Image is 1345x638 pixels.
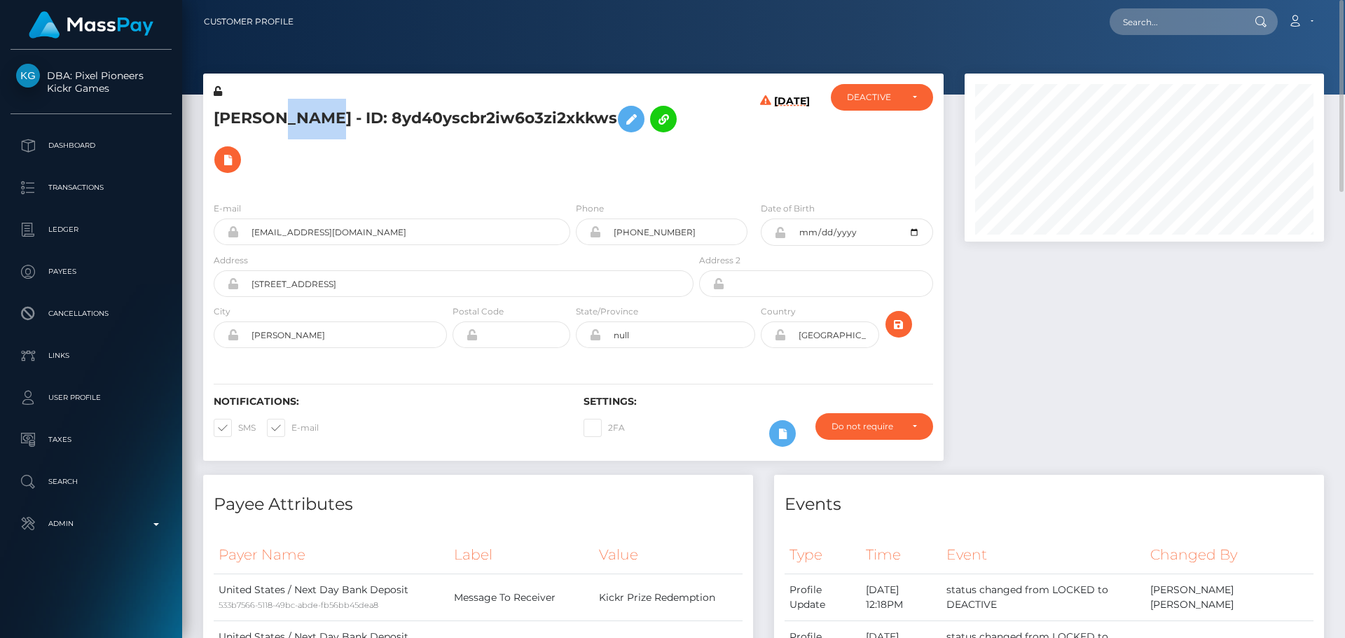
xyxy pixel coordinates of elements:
[16,261,166,282] p: Payees
[861,536,941,574] th: Time
[941,536,1145,574] th: Event
[449,536,593,574] th: Label
[11,296,172,331] a: Cancellations
[11,422,172,457] a: Taxes
[11,464,172,499] a: Search
[815,413,933,440] button: Do not require
[594,536,743,574] th: Value
[861,574,941,621] td: [DATE] 12:18PM
[16,135,166,156] p: Dashboard
[214,492,743,517] h4: Payee Attributes
[785,536,861,574] th: Type
[576,202,604,215] label: Phone
[267,419,319,437] label: E-mail
[774,95,810,185] h6: [DATE]
[16,345,166,366] p: Links
[584,419,625,437] label: 2FA
[449,574,593,621] td: Message To Receiver
[16,471,166,492] p: Search
[16,429,166,450] p: Taxes
[11,69,172,95] span: DBA: Pixel Pioneers Kickr Games
[11,128,172,163] a: Dashboard
[214,99,686,180] h5: [PERSON_NAME] - ID: 8yd40yscbr2iw6o3zi2xkkws
[761,202,815,215] label: Date of Birth
[11,338,172,373] a: Links
[11,506,172,541] a: Admin
[11,212,172,247] a: Ledger
[11,254,172,289] a: Payees
[16,219,166,240] p: Ledger
[16,387,166,408] p: User Profile
[11,380,172,415] a: User Profile
[16,177,166,198] p: Transactions
[16,513,166,534] p: Admin
[699,254,740,267] label: Address 2
[214,254,248,267] label: Address
[584,396,932,408] h6: Settings:
[214,305,230,318] label: City
[785,492,1313,517] h4: Events
[831,84,933,111] button: DEACTIVE
[219,600,378,610] small: 533b7566-5118-49bc-abde-fb56bb45dea8
[11,170,172,205] a: Transactions
[1145,536,1313,574] th: Changed By
[204,7,294,36] a: Customer Profile
[1145,574,1313,621] td: [PERSON_NAME] [PERSON_NAME]
[941,574,1145,621] td: status changed from LOCKED to DEACTIVE
[576,305,638,318] label: State/Province
[847,92,901,103] div: DEACTIVE
[16,303,166,324] p: Cancellations
[761,305,796,318] label: Country
[785,574,861,621] td: Profile Update
[214,202,241,215] label: E-mail
[1110,8,1241,35] input: Search...
[594,574,743,621] td: Kickr Prize Redemption
[29,11,153,39] img: MassPay Logo
[214,396,563,408] h6: Notifications:
[832,421,901,432] div: Do not require
[214,419,256,437] label: SMS
[214,536,449,574] th: Payer Name
[214,574,449,621] td: United States / Next Day Bank Deposit
[453,305,504,318] label: Postal Code
[16,64,40,88] img: Kickr Games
